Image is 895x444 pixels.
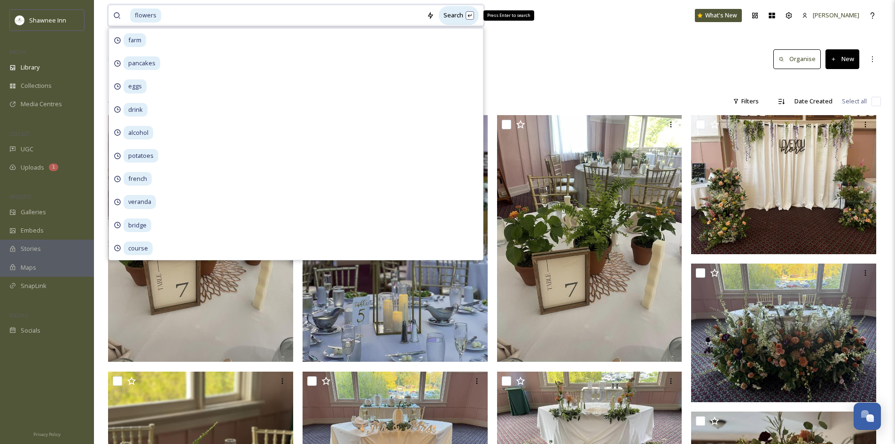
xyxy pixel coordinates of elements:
span: 46 file s [108,97,127,106]
img: ext_1754079506.079509_archibaldmackenzie16@gmail.com-450467086_10232695292508653_7549499122033849... [108,115,293,362]
button: Organise [773,49,821,69]
span: bridge [124,218,151,232]
span: flowers [130,8,161,22]
button: Open Chat [854,403,881,430]
span: Library [21,63,39,72]
a: Organise [773,49,825,69]
span: SOCIALS [9,312,28,319]
div: Filters [728,92,763,110]
span: Stories [21,244,41,253]
a: What's New [695,9,742,22]
a: [PERSON_NAME] [797,6,864,24]
span: MEDIA [9,48,26,55]
div: Search [439,6,479,24]
span: drink [124,103,148,117]
span: Select all [842,97,867,106]
img: ext_1754079501.284155_archibaldmackenzie16@gmail.com-450624233_10232695327349524_3529372656863620... [691,115,876,254]
span: potatoes [124,149,158,163]
span: SnapLink [21,281,47,290]
button: New [825,49,859,69]
img: ext_1754079502.880582_archibaldmackenzie16@gmail.com-449153661_10232578716234319_6510020550004141... [497,115,682,362]
span: eggs [124,79,147,93]
span: Shawnee Inn [29,16,66,24]
span: course [124,241,153,255]
span: WIDGETS [9,193,31,200]
span: Collections [21,81,52,90]
span: Socials [21,326,40,335]
span: [PERSON_NAME] [813,11,859,19]
span: COLLECT [9,130,30,137]
div: 1 [49,164,58,171]
span: Maps [21,263,36,272]
span: pancakes [124,56,160,70]
div: Press Enter to search [483,10,534,21]
span: farm [124,33,146,47]
span: Galleries [21,208,46,217]
span: Embeds [21,226,44,235]
img: ext_1754079477.175104_archibaldmackenzie16@gmail.com-465260669_10233979036921461_1544425986131390... [691,264,876,403]
span: Media Centres [21,100,62,109]
a: Privacy Policy [33,428,61,439]
span: veranda [124,195,156,209]
span: alcohol [124,126,153,140]
span: french [124,172,152,186]
img: shawnee-300x300.jpg [15,16,24,25]
span: Uploads [21,163,44,172]
span: Privacy Policy [33,431,61,437]
div: Date Created [790,92,837,110]
span: UGC [21,145,33,154]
